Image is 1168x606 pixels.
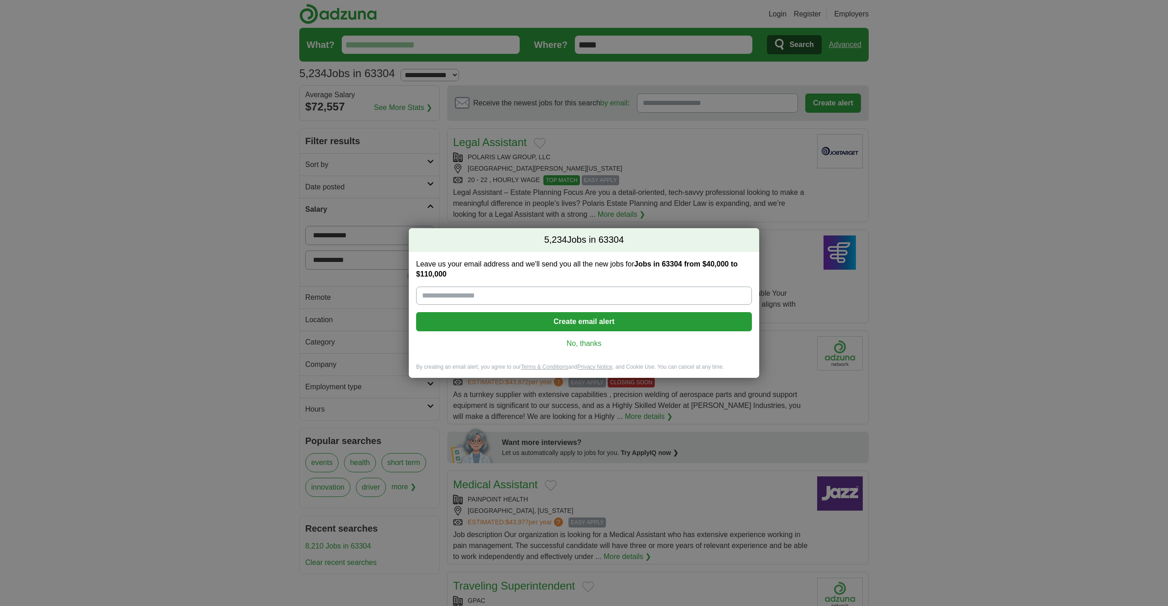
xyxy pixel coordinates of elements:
[578,364,613,370] a: Privacy Notice
[416,312,752,331] button: Create email alert
[521,364,568,370] a: Terms & Conditions
[416,260,738,278] strong: Jobs in 63304 from $40,000 to $110,000
[423,339,745,349] a: No, thanks
[409,228,759,252] h2: Jobs in 63304
[409,363,759,378] div: By creating an email alert, you agree to our and , and Cookie Use. You can cancel at any time.
[416,259,752,279] label: Leave us your email address and we'll send you all the new jobs for
[544,234,567,246] span: 5,234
